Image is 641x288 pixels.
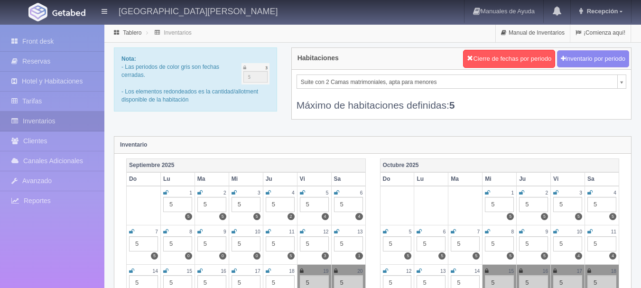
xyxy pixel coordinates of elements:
[221,269,226,274] small: 16
[507,252,514,260] label: 5
[219,252,226,260] label: 0
[326,190,329,195] small: 5
[611,269,616,274] small: 18
[297,89,626,112] div: Máximo de habitaciones definidas:
[463,50,555,68] button: Cierre de fechas por periodo
[266,197,295,212] div: 5
[587,197,616,212] div: 5
[406,269,411,274] small: 12
[28,3,47,21] img: Getabed
[52,9,85,16] img: Getabed
[185,213,192,220] label: 5
[355,213,362,220] label: 4
[355,252,362,260] label: 1
[322,213,329,220] label: 4
[383,236,412,251] div: 5
[331,172,365,186] th: Sa
[322,252,329,260] label: 3
[575,252,582,260] label: 4
[380,158,619,172] th: Octubre 2025
[288,213,295,220] label: 2
[219,213,226,220] label: 5
[253,252,260,260] label: 0
[570,24,631,42] a: ¡Comienza aquí!
[263,172,297,186] th: Ju
[360,190,363,195] small: 6
[557,50,629,68] button: Inventario por periodo
[197,236,226,251] div: 5
[323,229,328,234] small: 12
[541,252,548,260] label: 5
[585,8,618,15] span: Recepción
[187,269,192,274] small: 15
[255,229,260,234] small: 10
[577,269,582,274] small: 17
[587,236,616,251] div: 5
[553,197,582,212] div: 5
[253,213,260,220] label: 5
[185,252,192,260] label: 0
[288,252,295,260] label: 5
[511,229,514,234] small: 8
[443,229,446,234] small: 6
[519,236,548,251] div: 5
[545,229,548,234] small: 9
[232,197,260,212] div: 5
[380,172,414,186] th: Do
[334,197,363,212] div: 5
[485,197,514,212] div: 5
[229,172,263,186] th: Mi
[585,172,619,186] th: Sa
[404,252,411,260] label: 5
[609,252,616,260] label: 4
[449,100,455,111] b: 5
[579,190,582,195] small: 3
[553,236,582,251] div: 5
[266,236,295,251] div: 5
[545,190,548,195] small: 2
[223,229,226,234] small: 9
[334,236,363,251] div: 5
[242,63,269,84] img: cutoff.png
[120,141,147,148] strong: Inventario
[127,172,161,186] th: Do
[297,74,626,89] a: Suite con 2 Camas matrimoniales, apta para menores
[541,213,548,220] label: 5
[127,158,366,172] th: Septiembre 2025
[195,172,229,186] th: Ma
[477,229,480,234] small: 7
[292,190,295,195] small: 4
[473,252,480,260] label: 5
[123,29,141,36] a: Tablero
[297,172,331,186] th: Vi
[232,236,260,251] div: 5
[300,236,329,251] div: 5
[543,269,548,274] small: 16
[448,172,483,186] th: Ma
[258,190,260,195] small: 3
[509,269,514,274] small: 15
[129,236,158,251] div: 5
[289,229,294,234] small: 11
[409,229,412,234] small: 5
[223,190,226,195] small: 2
[289,269,294,274] small: 18
[119,5,278,17] h4: [GEOGRAPHIC_DATA][PERSON_NAME]
[323,269,328,274] small: 19
[301,75,613,89] span: Suite con 2 Camas matrimoniales, apta para menores
[451,236,480,251] div: 5
[611,229,616,234] small: 11
[440,269,446,274] small: 13
[414,172,448,186] th: Lu
[155,229,158,234] small: 7
[511,190,514,195] small: 1
[438,252,446,260] label: 5
[153,269,158,274] small: 14
[519,197,548,212] div: 5
[189,190,192,195] small: 1
[496,24,570,42] a: Manual de Inventarios
[255,269,260,274] small: 17
[577,229,582,234] small: 10
[160,172,195,186] th: Lu
[297,55,339,62] h4: Habitaciones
